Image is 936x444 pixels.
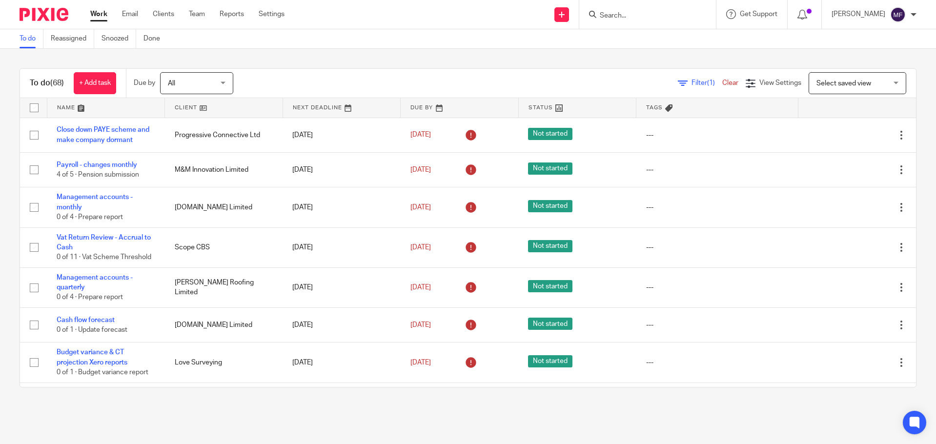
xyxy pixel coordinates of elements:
span: Filter [692,80,722,86]
span: [DATE] [410,204,431,211]
span: Not started [528,355,572,367]
a: Reports [220,9,244,19]
span: [DATE] [410,322,431,328]
p: Due by [134,78,155,88]
a: Clients [153,9,174,19]
td: [DOMAIN_NAME] Limited [165,187,283,227]
span: 0 of 4 · Prepare report [57,214,123,221]
a: Cash flow forecast [57,317,115,323]
span: [DATE] [410,359,431,366]
span: (68) [50,79,64,87]
a: To do [20,29,43,48]
input: Search [599,12,687,20]
a: + Add task [74,72,116,94]
td: [DATE] [283,227,401,267]
a: Done [143,29,167,48]
td: M&M Innovation Limited [165,152,283,187]
span: Select saved view [816,80,871,87]
span: [DATE] [410,244,431,251]
td: [DATE] [283,383,401,417]
span: [DATE] [410,166,431,173]
span: 0 of 11 · Vat Scheme Threshold [57,254,151,261]
td: Curevita Care Ltd [165,383,283,417]
a: Settings [259,9,285,19]
span: Not started [528,200,572,212]
a: Team [189,9,205,19]
a: Payroll - changes monthly [57,161,137,168]
a: Vat Return Review - Accrual to Cash [57,234,151,251]
div: --- [646,283,788,292]
span: [DATE] [410,132,431,139]
a: Work [90,9,107,19]
a: Reassigned [51,29,94,48]
td: Scope CBS [165,227,283,267]
td: [PERSON_NAME] Roofing Limited [165,267,283,307]
span: Not started [528,240,572,252]
td: [DATE] [283,187,401,227]
div: --- [646,358,788,367]
span: [DATE] [410,284,431,291]
span: Not started [528,162,572,175]
img: Pixie [20,8,68,21]
td: [DATE] [283,307,401,342]
td: [DATE] [283,343,401,383]
span: 4 of 5 · Pension submission [57,171,139,178]
span: View Settings [759,80,801,86]
a: Management accounts - monthly [57,194,133,210]
p: [PERSON_NAME] [832,9,885,19]
td: [DATE] [283,267,401,307]
h1: To do [30,78,64,88]
a: Snoozed [102,29,136,48]
td: [DOMAIN_NAME] Limited [165,307,283,342]
span: 0 of 1 · Update forecast [57,326,127,333]
span: Not started [528,280,572,292]
span: Not started [528,128,572,140]
a: Email [122,9,138,19]
td: [DATE] [283,152,401,187]
span: All [168,80,175,87]
span: 0 of 4 · Prepare report [57,294,123,301]
a: Budget variance & CT projection Xero reports [57,349,127,365]
div: --- [646,320,788,330]
span: (1) [707,80,715,86]
img: svg%3E [890,7,906,22]
span: Tags [646,105,663,110]
div: --- [646,242,788,252]
td: [DATE] [283,118,401,152]
span: Not started [528,318,572,330]
span: 0 of 1 · Budget variance report [57,369,148,376]
a: Management accounts - quarterly [57,274,133,291]
td: Progressive Connective Ltd [165,118,283,152]
span: Get Support [740,11,777,18]
div: --- [646,130,788,140]
a: Close down PAYE scheme and make company dormant [57,126,149,143]
div: --- [646,165,788,175]
td: Love Surveying [165,343,283,383]
div: --- [646,202,788,212]
a: Clear [722,80,738,86]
